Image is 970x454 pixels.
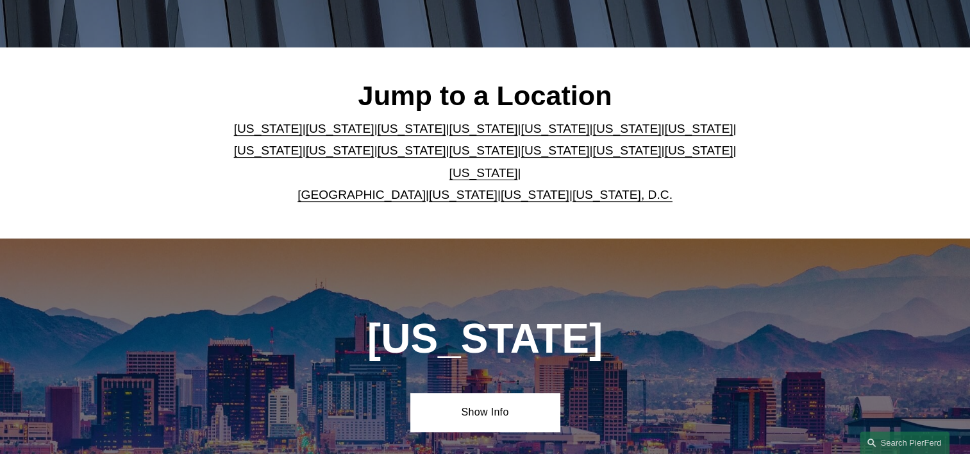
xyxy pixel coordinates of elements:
a: [US_STATE] [234,144,303,157]
a: Show Info [410,393,560,432]
a: [US_STATE], D.C. [573,188,673,201]
p: | | | | | | | | | | | | | | | | | | [223,118,747,206]
a: [GEOGRAPHIC_DATA] [297,188,426,201]
a: [US_STATE] [501,188,569,201]
a: [US_STATE] [449,166,518,180]
a: [US_STATE] [449,122,518,135]
h1: [US_STATE] [298,315,672,362]
a: [US_STATE] [592,144,661,157]
a: [US_STATE] [664,122,733,135]
a: [US_STATE] [306,122,374,135]
a: [US_STATE] [234,122,303,135]
a: [US_STATE] [306,144,374,157]
a: [US_STATE] [449,144,518,157]
h2: Jump to a Location [223,79,747,112]
a: [US_STATE] [378,122,446,135]
a: [US_STATE] [592,122,661,135]
a: [US_STATE] [429,188,498,201]
a: [US_STATE] [521,122,589,135]
a: Search this site [860,432,949,454]
a: [US_STATE] [521,144,589,157]
a: [US_STATE] [664,144,733,157]
a: [US_STATE] [378,144,446,157]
